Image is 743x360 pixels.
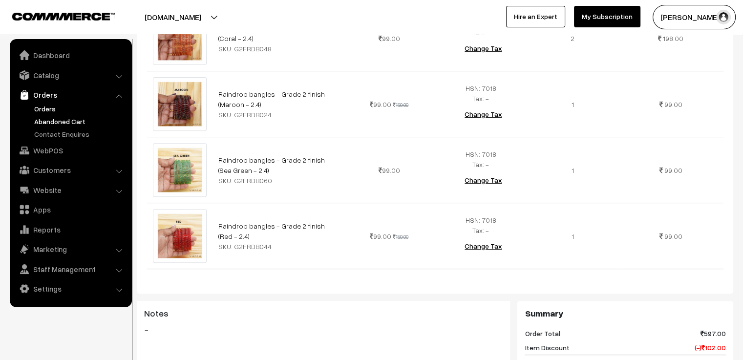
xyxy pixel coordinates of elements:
a: Customers [12,161,128,179]
span: (-) 102.00 [695,342,726,353]
a: Settings [12,280,128,297]
strike: 150.00 [393,233,408,240]
a: Raindrop bangles - Grade 2 finish (Coral - 2.4) [218,24,325,42]
a: Orders [32,104,128,114]
a: Orders [12,86,128,104]
a: Raindrop bangles - Grade 2 finish (Red - 2.4) [218,222,325,240]
span: 99.00 [664,100,682,108]
img: COMMMERCE [12,13,115,20]
img: RED.jpg [153,209,207,263]
button: Change Tax [457,169,509,191]
a: Website [12,181,128,199]
button: [DOMAIN_NAME] [110,5,235,29]
img: SEA GREEN.jpg [153,143,207,197]
strike: 150.00 [393,102,408,108]
a: Staff Management [12,260,128,278]
img: coral.jpg [153,11,207,65]
span: Order Total [525,328,560,339]
a: WebPOS [12,142,128,159]
a: Raindrop bangles - Grade 2 finish (Sea Green - 2.4) [218,156,325,174]
img: user [716,10,731,24]
span: 99.00 [379,166,400,174]
a: Abandoned Cart [32,116,128,127]
a: My Subscription [574,6,640,27]
h3: Summary [525,308,726,319]
span: HSN: 7018 Tax: - [466,84,496,103]
span: HSN: 7018 Tax: - [466,216,496,234]
button: Change Tax [457,104,509,125]
div: SKU: G2FRDB044 [218,241,338,252]
a: Reports [12,221,128,238]
span: Item Discount [525,342,569,353]
a: Marketing [12,240,128,258]
span: 99.00 [664,232,682,240]
span: 1 [572,232,574,240]
a: Contact Enquires [32,129,128,139]
a: Dashboard [12,46,128,64]
a: Catalog [12,66,128,84]
button: Change Tax [457,38,509,59]
span: HSN: 7018 Tax: - [466,150,496,169]
span: 198.00 [663,34,683,42]
blockquote: - [144,324,503,336]
span: 99.00 [379,34,400,42]
div: SKU: G2FRDB024 [218,109,338,120]
span: 99.00 [370,232,391,240]
a: Raindrop bangles - Grade 2 finish (Maroon - 2.4) [218,90,325,108]
span: 2 [571,34,574,42]
button: Change Tax [457,235,509,257]
div: SKU: G2FRDB048 [218,43,338,54]
button: [PERSON_NAME] C [653,5,736,29]
a: Hire an Expert [506,6,565,27]
a: COMMMERCE [12,10,98,21]
span: 99.00 [370,100,391,108]
span: 1 [572,166,574,174]
h3: Notes [144,308,503,319]
span: 99.00 [664,166,682,174]
img: MAROON.jpg [153,77,207,131]
a: Apps [12,201,128,218]
div: SKU: G2FRDB060 [218,175,338,186]
span: 597.00 [701,328,726,339]
span: 1 [572,100,574,108]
